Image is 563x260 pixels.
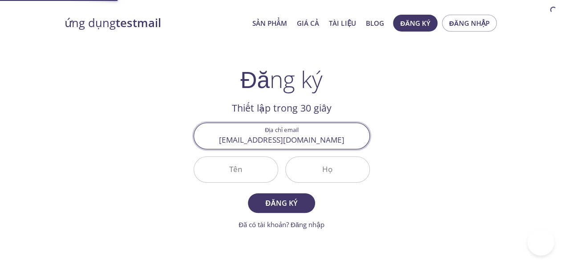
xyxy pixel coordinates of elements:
[248,193,315,213] button: Đăng ký
[116,15,161,31] font: testmail
[232,101,332,114] font: Thiết lập trong 30 giây
[449,19,490,28] font: Đăng nhập
[442,15,497,32] button: Đăng nhập
[365,19,384,28] font: Blog
[329,19,356,28] font: Tài liệu
[393,15,437,32] button: Đăng ký
[240,64,323,95] font: Đăng ký
[65,15,116,31] font: ứng dụng
[252,17,287,29] a: Sản phẩm
[265,198,297,208] font: Đăng ký
[365,17,384,29] a: Blog
[297,17,319,29] a: Giá cả
[527,229,554,256] iframe: Help Scout Beacon - Open
[400,19,430,28] font: Đăng ký
[239,220,324,229] a: Đã có tài khoản? Đăng nhập
[297,19,319,28] font: Giá cả
[252,19,287,28] font: Sản phẩm
[329,17,356,29] a: Tài liệu
[65,16,246,31] a: ứng dụngtestmail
